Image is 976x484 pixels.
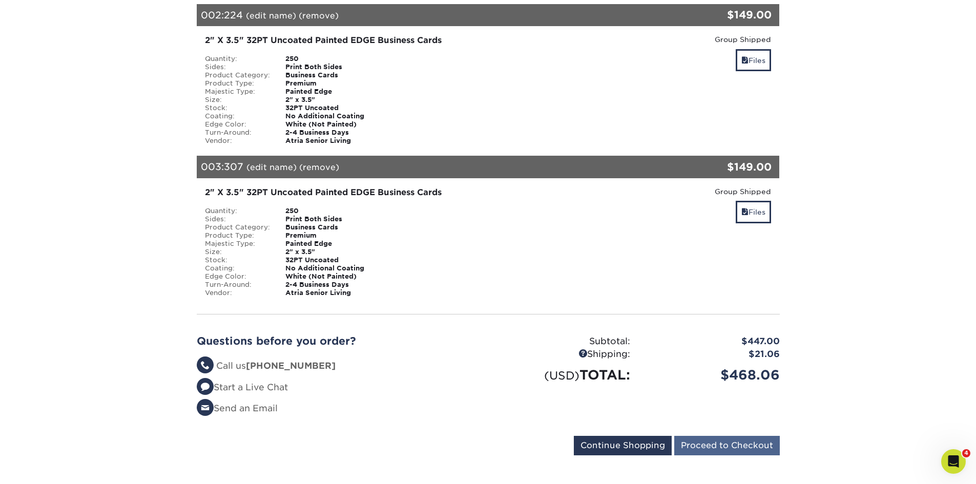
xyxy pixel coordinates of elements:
div: Size: [197,96,278,104]
a: (edit name) [246,11,296,20]
strong: [PHONE_NUMBER] [246,361,336,371]
div: Business Cards [278,223,391,232]
div: Subtotal: [488,335,638,348]
div: 2-4 Business Days [278,281,391,289]
div: No Additional Coating [278,264,391,272]
div: Group Shipped [593,34,772,45]
div: 2" X 3.5" 32PT Uncoated Painted EDGE Business Cards [205,34,577,47]
div: 003: [197,156,682,178]
span: 224 [224,9,243,20]
a: Start a Live Chat [197,382,288,392]
iframe: Intercom live chat [941,449,966,474]
input: Proceed to Checkout [674,436,780,455]
div: Atria Senior Living [278,289,391,297]
div: No Additional Coating [278,112,391,120]
div: Turn-Around: [197,129,278,137]
span: files [741,208,749,216]
small: (USD) [544,369,579,382]
div: Product Category: [197,223,278,232]
div: $447.00 [638,335,787,348]
div: 2" x 3.5" [278,248,391,256]
div: Coating: [197,264,278,272]
div: Painted Edge [278,240,391,248]
a: Files [736,201,771,223]
iframe: Google Customer Reviews [3,453,87,480]
a: Files [736,49,771,71]
span: files [741,56,749,65]
div: Product Category: [197,71,278,79]
div: Turn-Around: [197,281,278,289]
input: Continue Shopping [574,436,672,455]
div: White (Not Painted) [278,272,391,281]
div: 250 [278,55,391,63]
a: Send an Email [197,403,278,413]
div: Size: [197,248,278,256]
div: Stock: [197,104,278,112]
div: Product Type: [197,232,278,240]
div: Majestic Type: [197,88,278,96]
div: 2-4 Business Days [278,129,391,137]
div: 32PT Uncoated [278,256,391,264]
a: (remove) [299,11,339,20]
div: Print Both Sides [278,215,391,223]
span: 307 [224,161,243,172]
div: Edge Color: [197,120,278,129]
div: Sides: [197,215,278,223]
div: Quantity: [197,55,278,63]
div: Majestic Type: [197,240,278,248]
div: Business Cards [278,71,391,79]
div: Print Both Sides [278,63,391,71]
div: Premium [278,79,391,88]
div: Premium [278,232,391,240]
div: Vendor: [197,137,278,145]
div: Stock: [197,256,278,264]
div: $149.00 [682,159,772,175]
div: 2" x 3.5" [278,96,391,104]
a: (edit name) [246,162,297,172]
div: Group Shipped [593,186,772,197]
div: Sides: [197,63,278,71]
div: Coating: [197,112,278,120]
div: 2" X 3.5" 32PT Uncoated Painted EDGE Business Cards [205,186,577,199]
div: Painted Edge [278,88,391,96]
div: White (Not Painted) [278,120,391,129]
div: Product Type: [197,79,278,88]
div: Vendor: [197,289,278,297]
div: Quantity: [197,207,278,215]
h2: Questions before you order? [197,335,481,347]
div: Edge Color: [197,272,278,281]
div: 32PT Uncoated [278,104,391,112]
a: (remove) [299,162,339,172]
div: 250 [278,207,391,215]
div: 002: [197,4,682,27]
div: $149.00 [682,7,772,23]
li: Call us [197,360,481,373]
span: 4 [962,449,970,457]
div: Shipping: [488,348,638,361]
div: Atria Senior Living [278,137,391,145]
div: TOTAL: [488,365,638,385]
div: $468.06 [638,365,787,385]
div: $21.06 [638,348,787,361]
